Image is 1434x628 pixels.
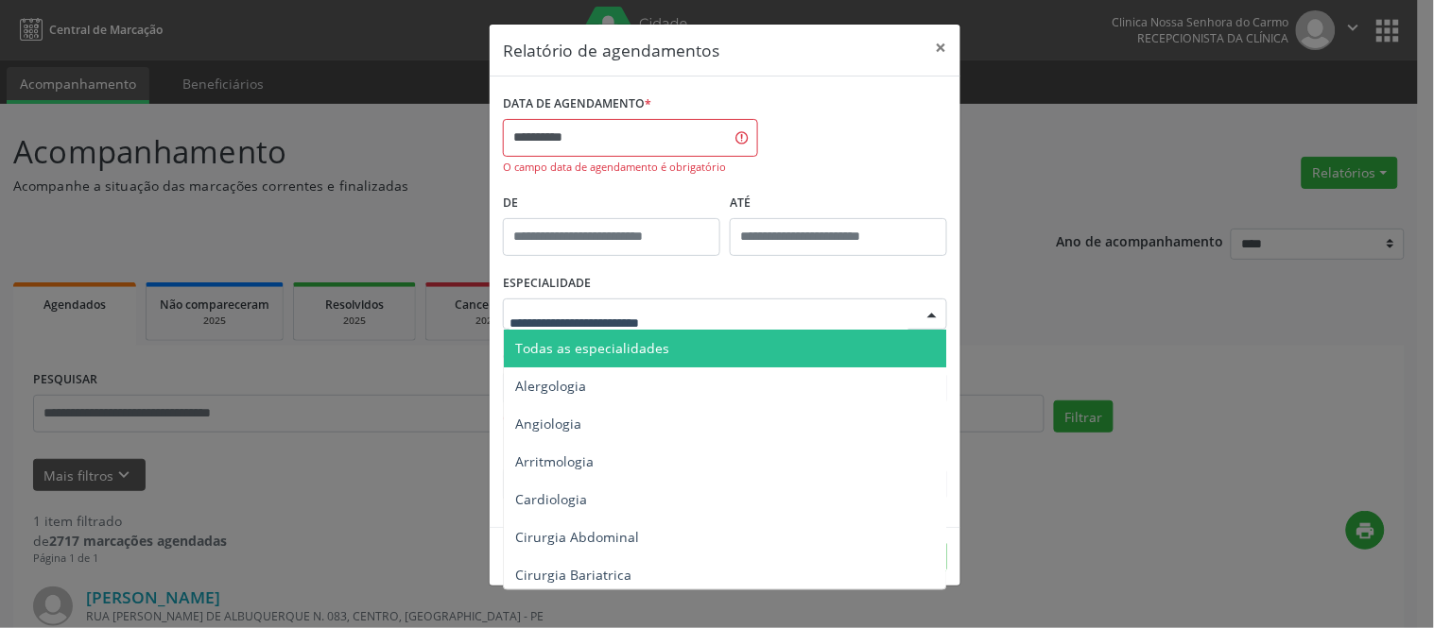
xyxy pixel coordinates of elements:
span: Alergologia [515,377,586,395]
span: Angiologia [515,415,581,433]
label: ESPECIALIDADE [503,269,591,298]
span: Cardiologia [515,490,587,508]
label: ATÉ [730,189,947,218]
span: Cirurgia Bariatrica [515,566,631,584]
span: Cirurgia Abdominal [515,528,639,546]
span: Todas as especialidades [515,339,669,357]
label: De [503,189,720,218]
h5: Relatório de agendamentos [503,38,719,62]
div: O campo data de agendamento é obrigatório [503,160,758,176]
label: DATA DE AGENDAMENTO [503,90,651,119]
span: Arritmologia [515,452,594,470]
button: Close [923,25,960,71]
